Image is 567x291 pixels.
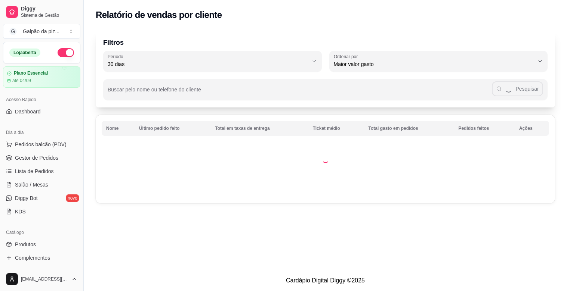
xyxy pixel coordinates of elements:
[15,168,54,175] span: Lista de Pedidos
[15,194,38,202] span: Diggy Bot
[21,276,68,282] span: [EMAIL_ADDRESS][DOMAIN_NAME]
[15,141,67,148] span: Pedidos balcão (PDV)
[58,48,74,57] button: Alterar Status
[3,152,80,164] a: Gestor de Pedidos
[322,156,329,163] div: Loading
[3,252,80,264] a: Complementos
[3,238,80,250] a: Produtos
[3,179,80,191] a: Salão / Mesas
[84,270,567,291] footer: Cardápio Digital Diggy © 2025
[3,270,80,288] button: [EMAIL_ADDRESS][DOMAIN_NAME]
[14,71,48,76] article: Plano Essencial
[3,126,80,138] div: Dia a dia
[3,138,80,150] button: Pedidos balcão (PDV)
[103,51,322,72] button: Período30 dias
[12,78,31,84] article: até 04/09
[108,53,126,60] label: Período
[329,51,548,72] button: Ordenar porMaior valor gasto
[3,226,80,238] div: Catálogo
[3,192,80,204] a: Diggy Botnovo
[15,254,50,262] span: Complementos
[9,48,40,57] div: Loja aberta
[3,24,80,39] button: Select a team
[15,154,58,162] span: Gestor de Pedidos
[21,12,77,18] span: Sistema de Gestão
[3,165,80,177] a: Lista de Pedidos
[23,28,59,35] div: Galpão da piz ...
[96,9,222,21] h2: Relatório de vendas por cliente
[3,3,80,21] a: DiggySistema de Gestão
[334,60,534,68] span: Maior valor gasto
[15,241,36,248] span: Produtos
[3,106,80,118] a: Dashboard
[15,208,26,215] span: KDS
[15,108,41,115] span: Dashboard
[108,89,492,96] input: Buscar pelo nome ou telefone do cliente
[108,60,308,68] span: 30 dias
[3,66,80,88] a: Plano Essencialaté 04/09
[15,181,48,188] span: Salão / Mesas
[334,53,360,60] label: Ordenar por
[3,94,80,106] div: Acesso Rápido
[21,6,77,12] span: Diggy
[103,37,548,48] p: Filtros
[3,206,80,218] a: KDS
[9,28,17,35] span: G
